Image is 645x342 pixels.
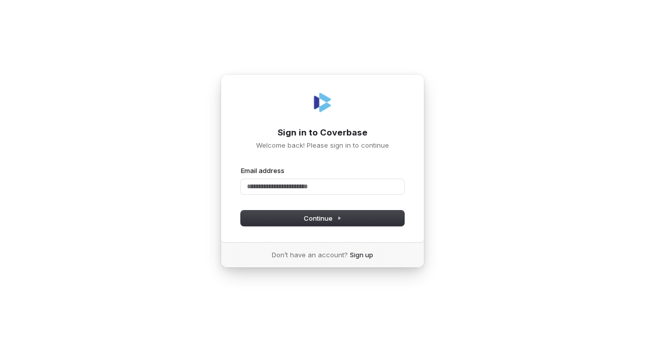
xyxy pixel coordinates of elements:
h1: Sign in to Coverbase [241,127,404,139]
img: Coverbase [310,90,335,115]
label: Email address [241,166,284,175]
a: Sign up [350,250,373,259]
button: Continue [241,211,404,226]
span: Continue [304,214,342,223]
span: Don’t have an account? [272,250,348,259]
p: Welcome back! Please sign in to continue [241,141,404,150]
